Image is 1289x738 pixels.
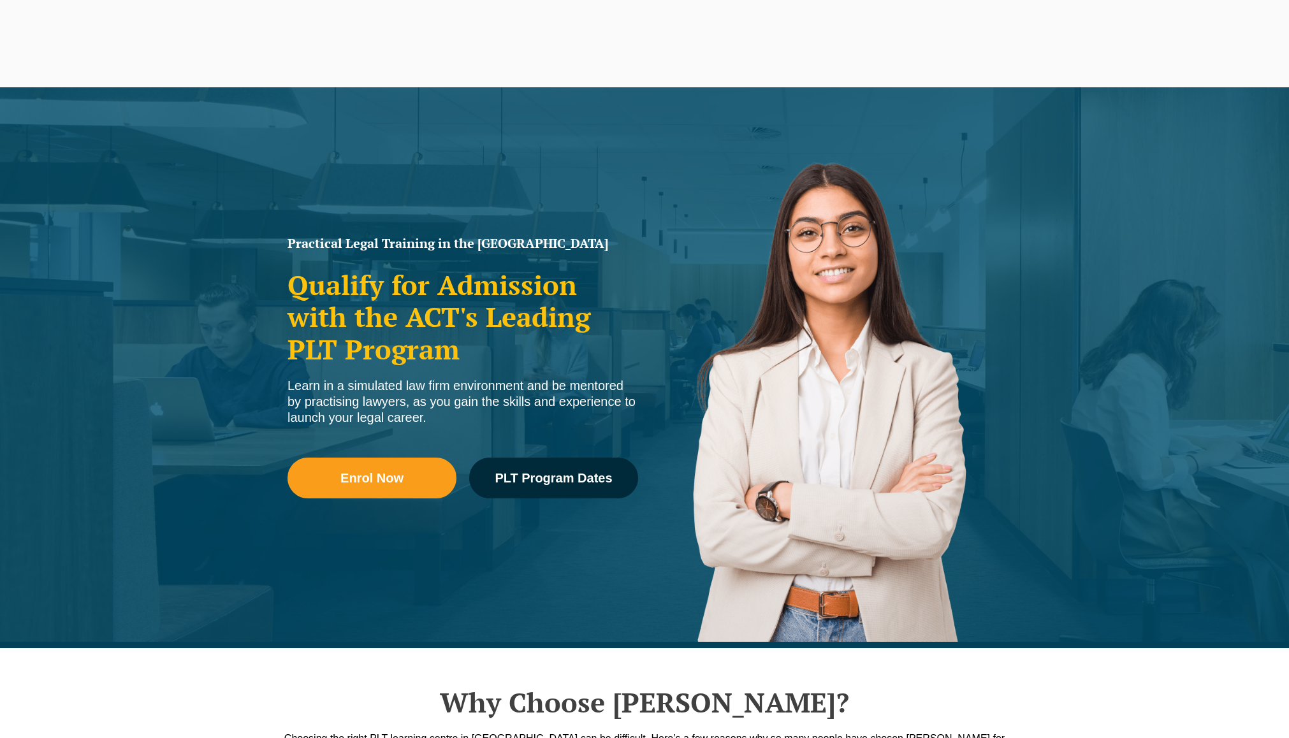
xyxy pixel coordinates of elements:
a: PLT Program Dates [469,458,638,498]
h2: Qualify for Admission with the ACT's Leading PLT Program [288,269,638,365]
span: Enrol Now [340,472,404,484]
div: Learn in a simulated law firm environment and be mentored by practising lawyers, as you gain the ... [288,378,638,426]
a: Enrol Now [288,458,456,498]
span: PLT Program Dates [495,472,612,484]
h2: Why Choose [PERSON_NAME]? [281,686,1008,718]
h1: Practical Legal Training in the [GEOGRAPHIC_DATA] [288,237,638,250]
